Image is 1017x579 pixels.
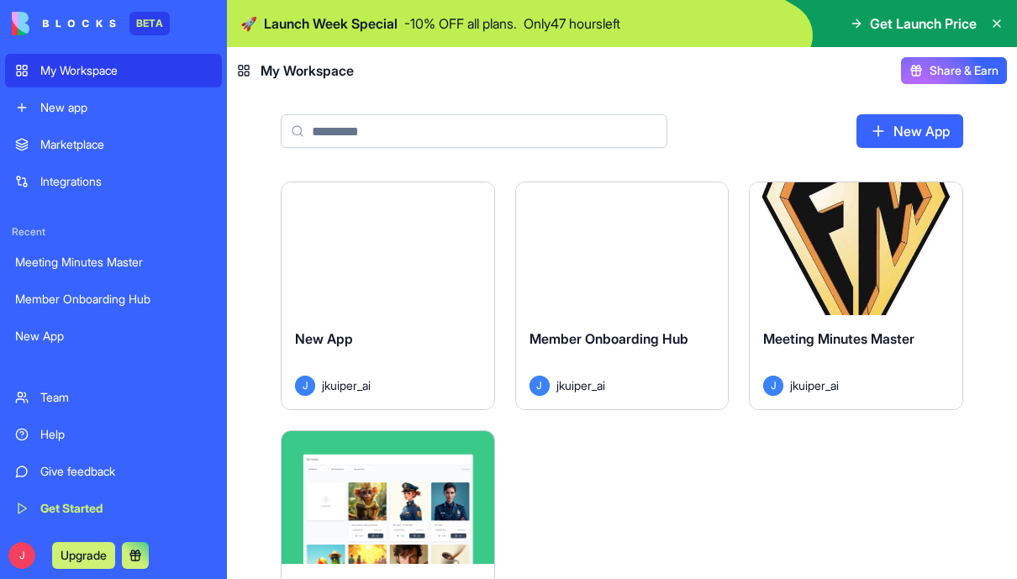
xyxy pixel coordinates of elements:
[52,546,115,563] a: Upgrade
[5,225,222,239] span: Recent
[52,542,115,569] button: Upgrade
[530,330,688,347] span: Member Onboarding Hub
[404,13,517,34] p: - 10 % OFF all plans.
[556,376,605,394] span: jkuiper_ai
[5,381,222,414] a: Team
[5,418,222,451] a: Help
[15,291,212,308] div: Member Onboarding Hub
[5,165,222,198] a: Integrations
[763,330,914,347] span: Meeting Minutes Master
[40,500,212,517] div: Get Started
[5,91,222,124] a: New app
[40,62,212,79] div: My Workspace
[281,182,495,410] a: New AppJjkuiper_ai
[40,389,212,406] div: Team
[901,57,1007,84] button: Share & Earn
[129,12,170,35] div: BETA
[40,173,212,190] div: Integrations
[40,99,212,116] div: New app
[763,376,783,396] span: J
[40,426,212,443] div: Help
[515,182,730,410] a: Member Onboarding HubJjkuiper_ai
[524,13,620,34] p: Only 47 hours left
[15,328,212,345] div: New App
[12,12,116,35] img: logo
[295,376,315,396] span: J
[15,254,212,271] div: Meeting Minutes Master
[40,463,212,480] div: Give feedback
[5,492,222,525] a: Get Started
[240,13,257,34] span: 🚀
[322,376,371,394] span: jkuiper_ai
[5,245,222,279] a: Meeting Minutes Master
[295,330,353,347] span: New App
[8,542,35,569] span: J
[5,128,222,161] a: Marketplace
[12,12,170,35] a: BETA
[5,319,222,353] a: New App
[261,61,354,81] span: My Workspace
[5,282,222,316] a: Member Onboarding Hub
[870,13,977,34] span: Get Launch Price
[930,62,999,79] span: Share & Earn
[749,182,963,410] a: Meeting Minutes MasterJjkuiper_ai
[5,54,222,87] a: My Workspace
[40,136,212,153] div: Marketplace
[530,376,550,396] span: J
[5,455,222,488] a: Give feedback
[264,13,398,34] span: Launch Week Special
[790,376,839,394] span: jkuiper_ai
[856,114,963,148] a: New App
